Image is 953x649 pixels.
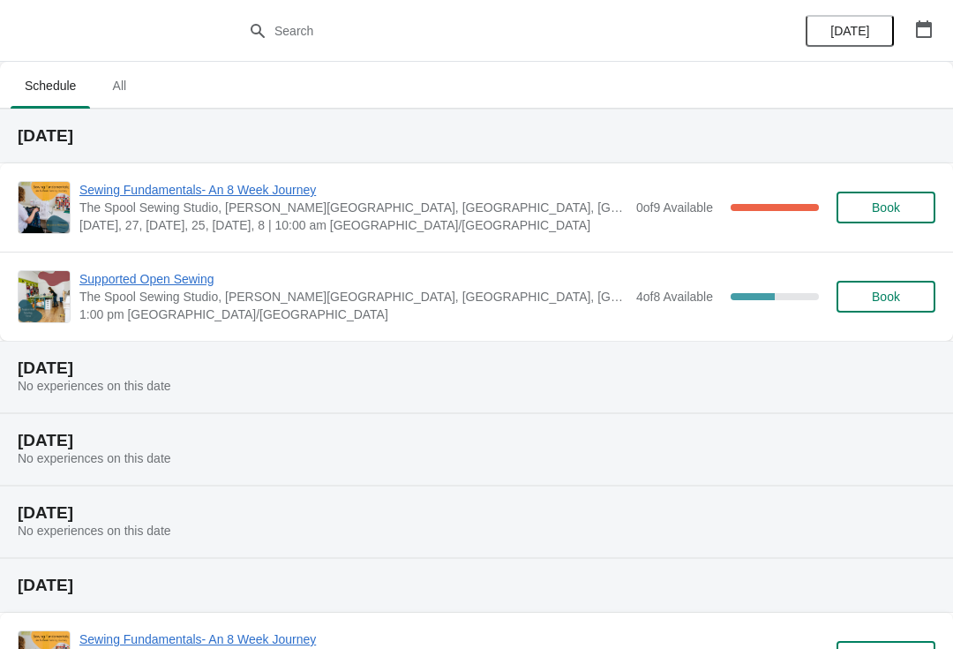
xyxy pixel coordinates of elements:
span: No experiences on this date [18,524,171,538]
span: Supported Open Sewing [79,270,627,288]
button: Book [837,281,935,313]
span: 4 of 8 Available [636,290,713,304]
span: [DATE] [830,24,869,38]
h2: [DATE] [18,504,935,522]
span: 0 of 9 Available [636,200,713,215]
h2: [DATE] [18,359,935,377]
span: No experiences on this date [18,451,171,465]
span: Schedule [11,70,90,102]
input: Search [274,15,715,47]
span: The Spool Sewing Studio, [PERSON_NAME][GEOGRAPHIC_DATA], [GEOGRAPHIC_DATA], [GEOGRAPHIC_DATA], [G... [79,288,627,306]
span: 1:00 pm [GEOGRAPHIC_DATA]/[GEOGRAPHIC_DATA] [79,306,627,323]
h2: [DATE] [18,577,935,594]
h2: [DATE] [18,432,935,449]
span: Sewing Fundamentals- An 8 Week Journey [79,630,620,648]
button: Book [837,192,935,223]
span: [DATE], 27, [DATE], 25, [DATE], 8 | 10:00 am [GEOGRAPHIC_DATA]/[GEOGRAPHIC_DATA] [79,216,627,234]
button: [DATE] [806,15,894,47]
span: Book [872,200,900,215]
h2: [DATE] [18,127,935,145]
span: The Spool Sewing Studio, [PERSON_NAME][GEOGRAPHIC_DATA], [GEOGRAPHIC_DATA], [GEOGRAPHIC_DATA], [G... [79,199,627,216]
span: All [97,70,141,102]
img: Sewing Fundamentals- An 8 Week Journey | The Spool Sewing Studio, Fitzgerald Avenue, Courtenay, B... [19,182,70,233]
span: No experiences on this date [18,379,171,393]
span: Book [872,290,900,304]
span: Sewing Fundamentals- An 8 Week Journey [79,181,627,199]
img: Supported Open Sewing | The Spool Sewing Studio, Fitzgerald Avenue, Courtenay, BC, Canada | 1:00 ... [19,271,70,322]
